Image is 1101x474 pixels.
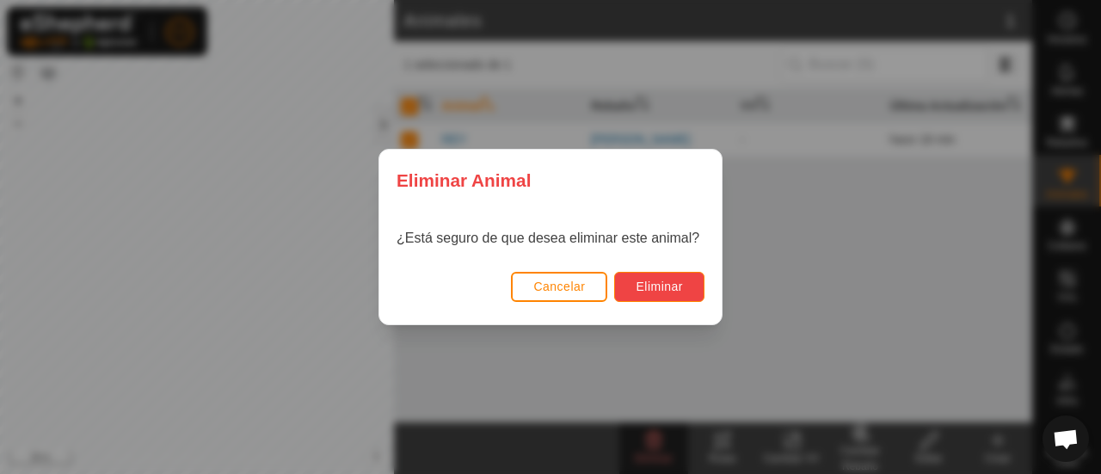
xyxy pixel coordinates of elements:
div: Chat abierto [1043,416,1089,462]
span: Eliminar [636,280,683,293]
button: Cancelar [511,272,607,302]
button: Eliminar [614,272,704,302]
div: Eliminar Animal [379,150,722,211]
span: ¿Está seguro de que desea eliminar este animal? [397,231,699,245]
span: Cancelar [533,280,585,293]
